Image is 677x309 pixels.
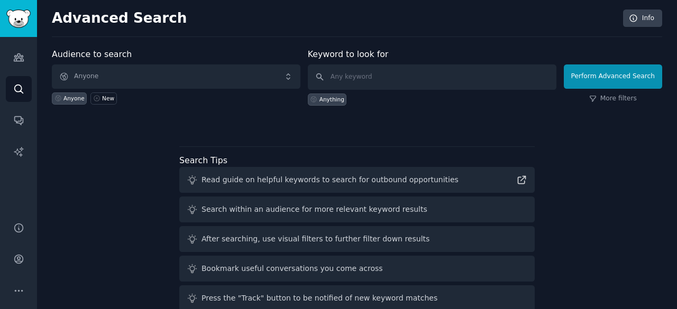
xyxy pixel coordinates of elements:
[202,204,427,215] div: Search within an audience for more relevant keyword results
[623,10,662,27] a: Info
[52,64,300,89] button: Anyone
[202,263,383,274] div: Bookmark useful conversations you come across
[52,49,132,59] label: Audience to search
[179,155,227,165] label: Search Tips
[202,233,429,245] div: After searching, use visual filters to further filter down results
[63,95,85,102] div: Anyone
[319,96,344,103] div: Anything
[202,293,437,304] div: Press the "Track" button to be notified of new keyword matches
[202,174,459,185] div: Read guide on helpful keywords to search for outbound opportunities
[90,92,116,105] a: New
[564,64,662,89] button: Perform Advanced Search
[6,10,31,28] img: GummySearch logo
[308,49,389,59] label: Keyword to look for
[589,94,637,104] a: More filters
[308,64,556,90] input: Any keyword
[52,10,617,27] h2: Advanced Search
[102,95,114,102] div: New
